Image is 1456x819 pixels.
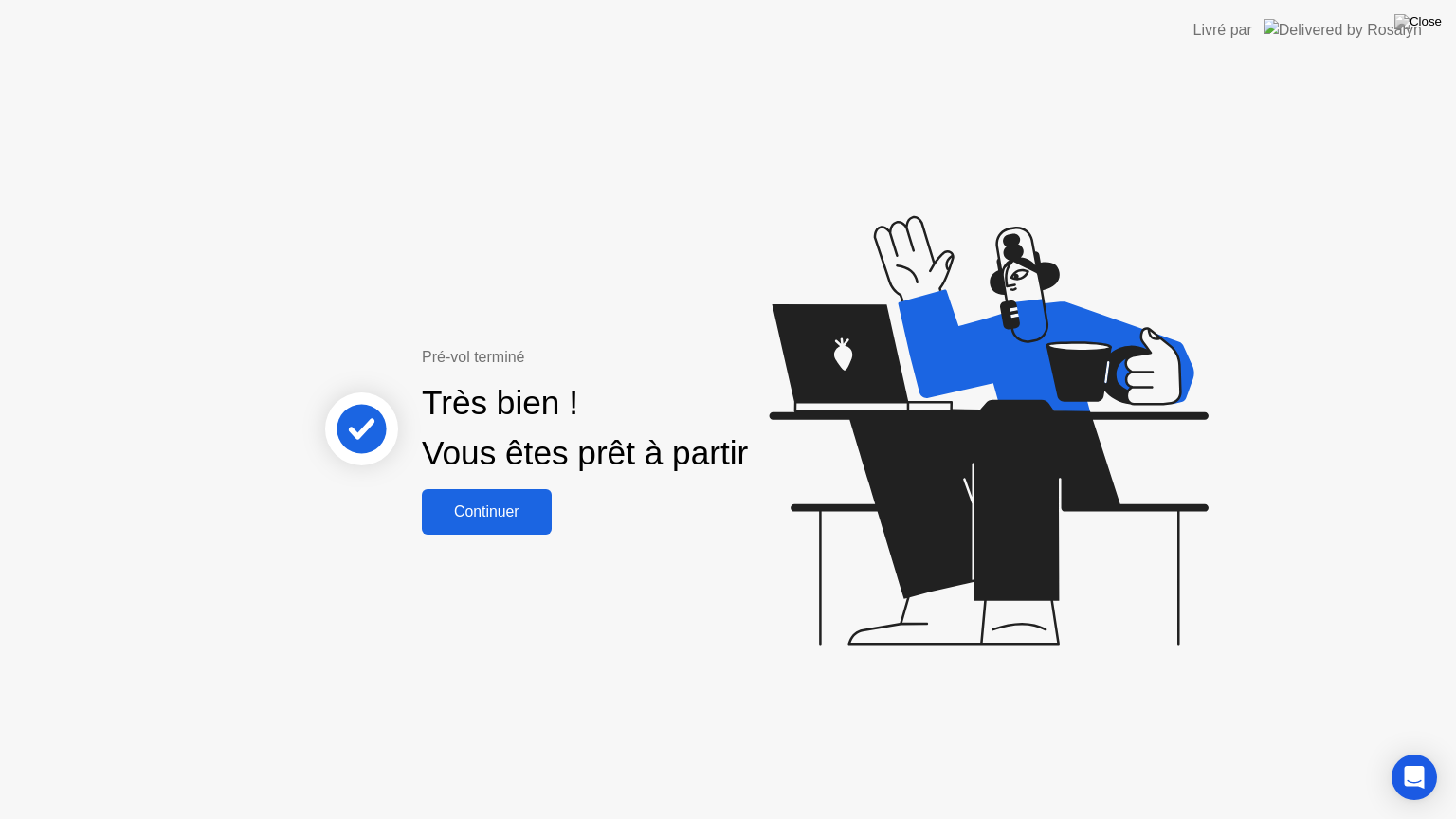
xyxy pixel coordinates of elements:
[1392,755,1437,800] div: Open Intercom Messenger
[1193,19,1252,42] div: Livré par
[422,378,748,479] div: Très bien ! Vous êtes prêt à partir
[1264,19,1422,41] img: Delivered by Rosalyn
[422,489,552,535] button: Continuer
[428,503,546,520] div: Continuer
[1394,14,1442,29] img: Close
[422,346,813,369] div: Pré-vol terminé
